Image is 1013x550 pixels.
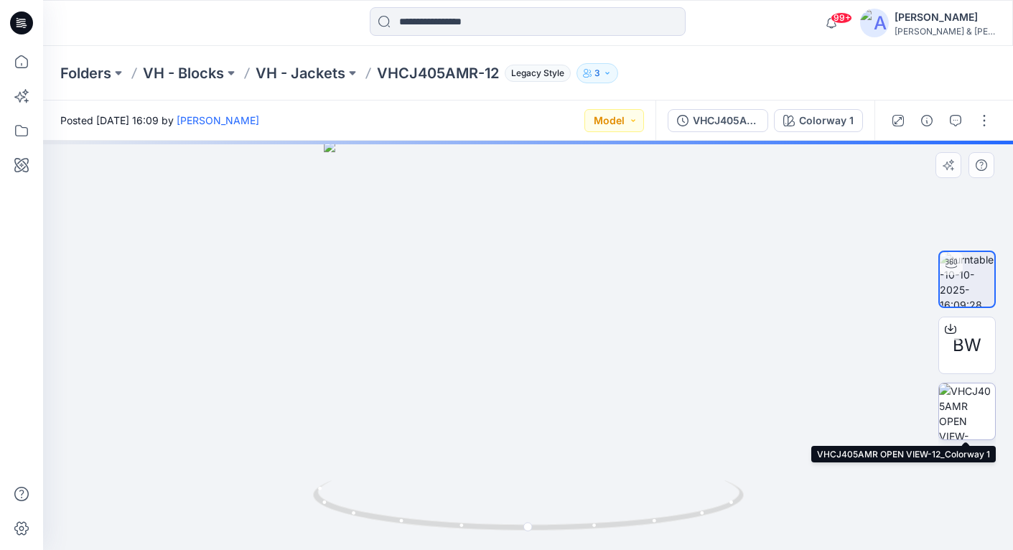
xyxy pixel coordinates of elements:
span: 99+ [831,12,852,24]
div: Colorway 1 [799,113,854,129]
button: VHCJ405AMR-12 [668,109,768,132]
p: 3 [594,65,600,81]
div: [PERSON_NAME] [895,9,995,26]
img: VHCJ405AMR OPEN VIEW-12_Colorway 1 [939,383,995,439]
a: Folders [60,63,111,83]
div: [PERSON_NAME] & [PERSON_NAME] [895,26,995,37]
button: 3 [576,63,618,83]
img: turntable-10-10-2025-16:09:28 [940,252,994,307]
a: [PERSON_NAME] [177,114,259,126]
a: VH - Jackets [256,63,345,83]
span: Legacy Style [505,65,571,82]
button: Legacy Style [499,63,571,83]
div: VHCJ405AMR-12 [693,113,759,129]
span: BW [953,332,981,358]
a: VH - Blocks [143,63,224,83]
img: avatar [860,9,889,37]
span: Posted [DATE] 16:09 by [60,113,259,128]
button: Colorway 1 [774,109,863,132]
button: Details [915,109,938,132]
p: VHCJ405AMR-12 [377,63,499,83]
